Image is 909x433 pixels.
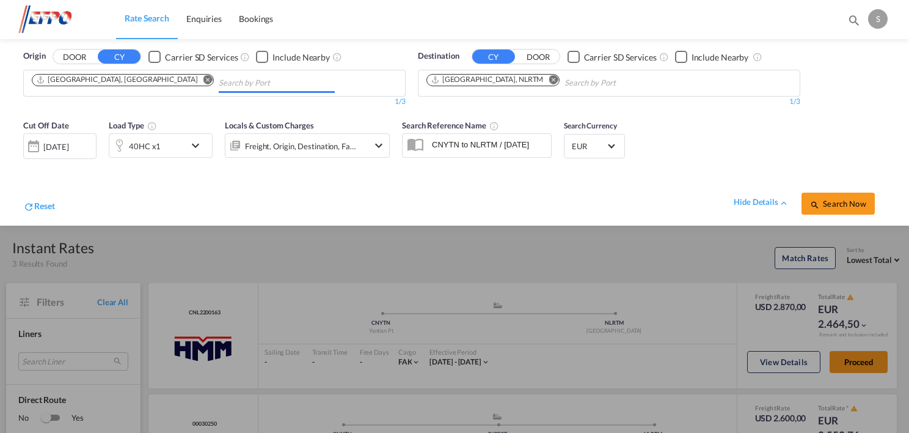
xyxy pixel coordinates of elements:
span: Origin [23,50,45,62]
input: Search Reference Name [426,135,551,154]
button: Remove [541,75,559,87]
div: Rotterdam, NLRTM [431,75,544,85]
div: Freight Origin Destination Factory Stuffing [245,138,356,155]
md-checkbox: Checkbox No Ink [568,50,657,63]
button: icon-magnifySearch Now [801,193,875,215]
md-checkbox: Checkbox No Ink [675,50,749,63]
div: Include Nearby [692,51,749,64]
span: icon-magnifySearch Now [810,199,866,209]
div: Include Nearby [272,51,330,64]
span: Locals & Custom Charges [225,120,314,130]
button: DOOR [517,50,560,64]
div: Shanghai, CNSHA [36,75,197,85]
md-icon: icon-chevron-up [778,198,789,209]
div: Press delete to remove this chip. [431,75,546,85]
md-icon: icon-chevron-down [371,138,386,153]
md-icon: Unchecked: Ignores neighbouring ports when fetching rates.Checked : Includes neighbouring ports w... [332,52,342,62]
span: Destination [418,50,459,62]
md-icon: Unchecked: Search for CY (Container Yard) services for all selected carriers.Checked : Search for... [659,52,669,62]
div: Press delete to remove this chip. [36,75,200,85]
span: Rate Search [125,13,169,23]
span: Bookings [239,13,273,24]
md-icon: icon-chevron-down [188,138,209,153]
div: [DATE] [43,141,68,152]
span: Cut Off Date [23,120,69,130]
div: icon-refreshReset [23,200,55,215]
div: hide detailsicon-chevron-up [734,196,789,209]
button: Remove [195,75,213,87]
md-chips-wrap: Chips container. Use arrow keys to select chips. [30,70,340,93]
span: Search Currency [564,121,617,130]
div: s [868,9,888,29]
span: Enquiries [186,13,222,24]
div: [DATE] [23,133,97,159]
button: CY [472,50,515,64]
button: CY [98,50,141,64]
md-checkbox: Checkbox No Ink [148,50,238,63]
md-datepicker: Select [23,158,32,174]
img: d38966e06f5511efa686cdb0e1f57a29.png [18,6,101,33]
md-chips-wrap: Chips container. Use arrow keys to select chips. [425,70,686,93]
div: Carrier SD Services [584,51,657,64]
input: Chips input. [219,73,335,93]
md-checkbox: Checkbox No Ink [256,50,330,63]
span: Load Type [109,120,157,130]
md-icon: icon-magnify [810,200,820,210]
div: 40HC x1 [129,138,161,155]
input: Search by Port [564,73,681,93]
span: Search Reference Name [402,120,499,130]
md-icon: Your search will be saved by the below given name [489,121,499,131]
span: EUR [572,141,606,152]
button: DOOR [53,50,96,64]
md-icon: icon-refresh [23,201,34,212]
md-icon: Unchecked: Search for CY (Container Yard) services for all selected carriers.Checked : Search for... [240,52,250,62]
div: icon-magnify [847,13,861,32]
div: Carrier SD Services [165,51,238,64]
md-icon: icon-magnify [847,13,861,27]
div: Freight Origin Destination Factory Stuffingicon-chevron-down [225,133,390,158]
div: 40HC x1icon-chevron-down [109,133,213,158]
md-select: Select Currency: € EUREuro [571,137,618,155]
span: Reset [34,201,55,211]
div: 1/3 [418,97,800,107]
div: 1/3 [23,97,406,107]
md-icon: Unchecked: Ignores neighbouring ports when fetching rates.Checked : Includes neighbouring ports w... [753,52,762,62]
md-icon: icon-information-outline [147,121,157,131]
